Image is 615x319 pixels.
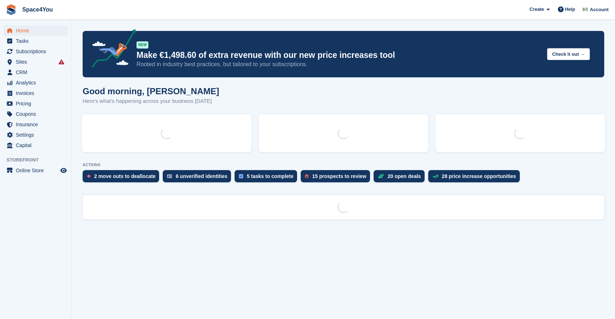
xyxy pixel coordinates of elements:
a: 20 open deals [374,170,428,186]
a: menu [4,26,68,36]
a: 2 move outs to deallocate [83,170,163,186]
a: 28 price increase opportunities [428,170,523,186]
img: prospect-51fa495bee0391a8d652442698ab0144808aea92771e9ea1ae160a38d050c398.svg [305,174,309,178]
a: menu [4,36,68,46]
span: Invoices [16,88,59,98]
img: Finn-Kristof Kausch [582,6,589,13]
i: Smart entry sync failures have occurred [59,59,64,65]
a: 15 prospects to review [301,170,374,186]
img: task-75834270c22a3079a89374b754ae025e5fb1db73e45f91037f5363f120a921f8.svg [239,174,243,178]
a: Preview store [59,166,68,175]
span: Settings [16,130,59,140]
span: CRM [16,67,59,77]
a: menu [4,140,68,150]
p: Here's what's happening across your business [DATE] [83,97,219,105]
img: stora-icon-8386f47178a22dfd0bd8f6a31ec36ba5ce8667c1dd55bd0f319d3a0aa187defe.svg [6,4,17,15]
span: Analytics [16,78,59,88]
span: Sites [16,57,59,67]
span: Help [565,6,575,13]
div: 6 unverified identities [176,173,227,179]
img: deal-1b604bf984904fb50ccaf53a9ad4b4a5d6e5aea283cecdc64d6e3604feb123c2.svg [378,174,384,179]
span: Online Store [16,165,59,176]
span: Pricing [16,99,59,109]
div: 20 open deals [388,173,421,179]
a: Space4You [19,4,56,15]
div: 2 move outs to deallocate [94,173,156,179]
span: Subscriptions [16,46,59,56]
span: Home [16,26,59,36]
a: menu [4,46,68,56]
a: menu [4,67,68,77]
a: menu [4,119,68,129]
span: Insurance [16,119,59,129]
a: menu [4,78,68,88]
span: Create [530,6,544,13]
a: menu [4,130,68,140]
p: ACTIONS [83,163,604,167]
a: menu [4,109,68,119]
img: move_outs_to_deallocate_icon-f764333ba52eb49d3ac5e1228854f67142a1ed5810a6f6cc68b1a99e826820c5.svg [87,174,91,178]
p: Rooted in industry best practices, but tailored to your subscriptions. [137,60,541,68]
span: Capital [16,140,59,150]
span: Storefront [6,156,71,164]
button: Check it out → [547,48,590,60]
a: menu [4,88,68,98]
div: NEW [137,41,148,49]
a: 6 unverified identities [163,170,235,186]
span: Tasks [16,36,59,46]
a: 5 tasks to complete [235,170,301,186]
span: Account [590,6,609,13]
p: Make €1,498.60 of extra revenue with our new price increases tool [137,50,541,60]
img: verify_identity-adf6edd0f0f0b5bbfe63781bf79b02c33cf7c696d77639b501bdc392416b5a36.svg [167,174,172,178]
div: 15 prospects to review [312,173,366,179]
a: menu [4,165,68,176]
span: Coupons [16,109,59,119]
img: price_increase_opportunities-93ffe204e8149a01c8c9dc8f82e8f89637d9d84a8eef4429ea346261dce0b2c0.svg [433,175,438,178]
div: 28 price increase opportunities [442,173,516,179]
img: price-adjustments-announcement-icon-8257ccfd72463d97f412b2fc003d46551f7dbcb40ab6d574587a9cd5c0d94... [86,29,136,70]
a: menu [4,99,68,109]
div: 5 tasks to complete [247,173,293,179]
a: menu [4,57,68,67]
h1: Good morning, [PERSON_NAME] [83,86,219,96]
